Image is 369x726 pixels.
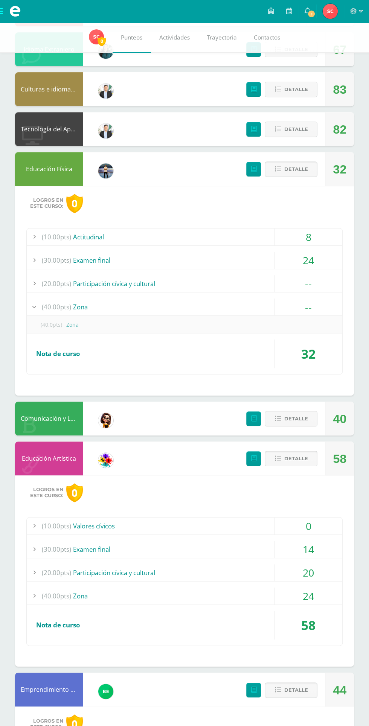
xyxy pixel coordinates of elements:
span: Trayectoria [207,33,237,41]
div: Educación Artística [15,441,83,475]
span: (20.00pts) [42,564,71,581]
span: 0 [98,37,106,46]
a: Punteos [113,23,151,53]
span: Detalle [284,452,308,466]
span: (10.00pts) [42,517,71,534]
div: 58 [274,611,342,639]
div: 58 [333,442,346,476]
div: Educación Física [15,152,83,186]
div: 0 [274,517,342,534]
img: aa2172f3e2372f881a61fb647ea0edf1.png [98,123,113,139]
div: 0 [66,194,83,213]
button: Detalle [265,451,317,466]
span: (40.0pts) [36,316,66,333]
a: Trayectoria [198,23,245,53]
img: b85866ae7f275142dc9a325ef37a630d.png [98,684,113,699]
div: Examen final [27,541,342,558]
div: 32 [274,339,342,368]
div: Zona [27,298,342,315]
span: Actividades [159,33,190,41]
div: 83 [333,73,346,107]
button: Detalle [265,82,317,97]
div: Comunicación y Lenguaje L1 [15,402,83,435]
span: Nota de curso [36,621,80,629]
span: Detalle [284,122,308,136]
div: Zona [27,316,342,333]
div: Participación cívica y cultural [27,275,342,292]
div: 0 [66,483,83,502]
span: Detalle [284,162,308,176]
img: bde165c00b944de6c05dcae7d51e2fcc.png [98,163,113,178]
div: 40 [333,402,346,436]
span: Nota de curso [36,349,80,358]
div: 24 [274,252,342,269]
span: (40.00pts) [42,587,71,604]
div: Emprendimiento para la Productividad y Desarrollo [15,673,83,706]
span: (10.00pts) [42,228,71,245]
div: Valores cívicos [27,517,342,534]
img: f25239f7c825e180454038984e453cce.png [323,4,338,19]
span: (30.00pts) [42,252,71,269]
div: -- [274,275,342,292]
div: 82 [333,113,346,146]
a: Contactos [245,23,289,53]
button: Detalle [265,411,317,426]
div: 20 [274,564,342,581]
div: -- [274,298,342,315]
div: 14 [274,541,342,558]
div: 32 [333,152,346,186]
div: 8 [274,228,342,245]
span: (20.00pts) [42,275,71,292]
span: Logros en este curso: [30,487,63,499]
span: 1 [307,10,316,18]
div: Examen final [27,252,342,269]
span: (40.00pts) [42,298,71,315]
span: Detalle [284,82,308,96]
button: Detalle [265,122,317,137]
div: 24 [274,587,342,604]
span: (30.00pts) [42,541,71,558]
div: Culturas e idiomas mayas Garífuna y Xinca L2 [15,72,83,106]
img: aa2172f3e2372f881a61fb647ea0edf1.png [98,84,113,99]
button: Detalle [265,682,317,698]
img: cddb2fafc80e4a6e526b97ae3eca20ef.png [98,413,113,428]
span: Detalle [284,683,308,697]
span: Logros en este curso: [30,197,63,209]
div: Zona [27,587,342,604]
div: 44 [333,673,346,707]
img: d0a5be8572cbe4fc9d9d910beeabcdaa.png [98,453,113,468]
div: Participación cívica y cultural [27,564,342,581]
button: Detalle [265,161,317,177]
a: Actividades [151,23,198,53]
span: Detalle [284,412,308,426]
span: Punteos [121,33,142,41]
div: Actitudinal [27,228,342,245]
img: f25239f7c825e180454038984e453cce.png [89,29,104,44]
div: Tecnología del Aprendizaje y Comunicación [15,112,83,146]
span: Contactos [254,33,280,41]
